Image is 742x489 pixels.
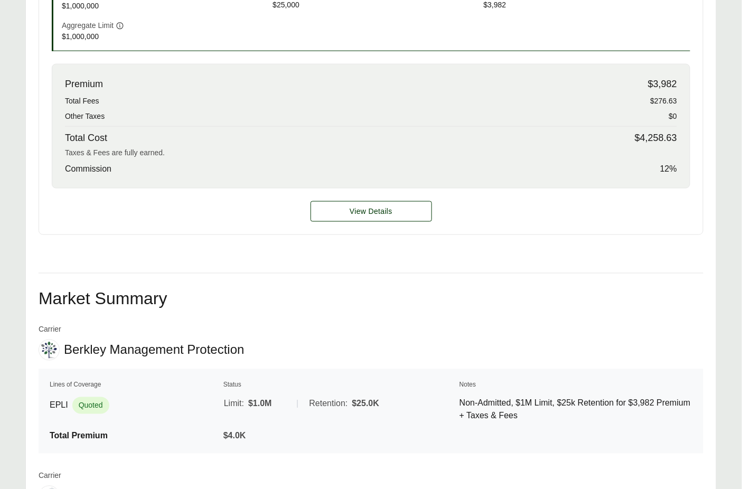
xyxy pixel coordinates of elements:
[635,131,677,145] span: $4,258.63
[50,399,68,412] span: EPLI
[660,163,677,175] span: 12 %
[64,342,245,358] span: Berkley Management Protection
[65,163,111,175] span: Commission
[296,399,298,408] span: |
[311,201,432,222] a: Berkley MP details
[50,431,108,440] span: Total Premium
[65,96,99,107] span: Total Fees
[65,131,107,145] span: Total Cost
[62,31,268,42] span: $1,000,000
[65,147,677,158] div: Taxes & Fees are fully earned.
[459,380,693,390] th: Notes
[309,398,348,410] span: Retention:
[39,290,703,307] h2: Market Summary
[248,398,271,410] span: $1.0M
[39,471,246,482] span: Carrier
[459,397,692,422] p: Non-Admitted, $1M Limit, $25k Retention for $3,982 Premium + Taxes & Fees
[352,398,379,410] span: $25.0K
[62,20,114,31] span: Aggregate Limit
[648,77,677,91] span: $3,982
[72,397,109,414] span: Quoted
[650,96,677,107] span: $276.63
[65,111,105,122] span: Other Taxes
[39,324,245,335] span: Carrier
[224,398,244,410] span: Limit:
[223,431,246,440] span: $4.0K
[62,1,268,12] span: $1,000,000
[350,206,392,217] span: View Details
[39,340,59,360] img: Berkley Management Protection
[49,380,221,390] th: Lines of Coverage
[311,201,432,222] button: View Details
[669,111,677,122] span: $0
[65,77,103,91] span: Premium
[223,380,457,390] th: Status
